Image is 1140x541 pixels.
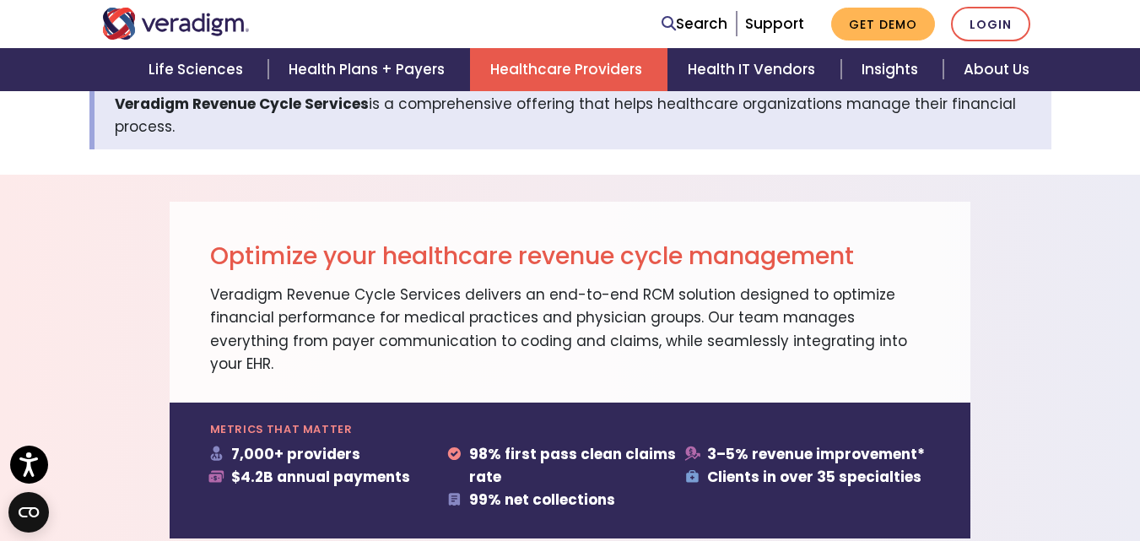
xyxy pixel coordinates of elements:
[210,416,353,443] span: METRICS THAT MATTER
[707,466,931,489] li: Clients in over 35 specialties
[662,13,727,35] a: Search
[469,443,693,489] li: 98% first pass clean claims rate
[470,48,667,91] a: Healthcare Providers
[469,489,693,511] li: 99% net collections
[115,94,1016,137] span: is a comprehensive offering that helps healthcare organizations manage their financial process.
[667,48,840,91] a: Health IT Vendors
[943,48,1050,91] a: About Us
[831,8,935,41] a: Get Demo
[841,48,943,91] a: Insights
[707,443,931,466] li: 3–5% revenue improvement*
[102,8,250,40] img: Veradigm logo
[951,7,1030,41] a: Login
[268,48,470,91] a: Health Plans + Payers
[210,284,931,376] p: Veradigm Revenue Cycle Services delivers an end-to-end RCM solution designed to optimize financia...
[231,443,455,466] li: 7,000+ providers
[231,466,455,489] li: $4.2B annual payments
[115,94,369,114] strong: Veradigm Revenue Cycle Services
[8,492,49,533] button: Open CMP widget
[128,48,268,91] a: Life Sciences
[210,242,931,271] h2: Optimize your healthcare revenue cycle management
[745,14,804,34] a: Support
